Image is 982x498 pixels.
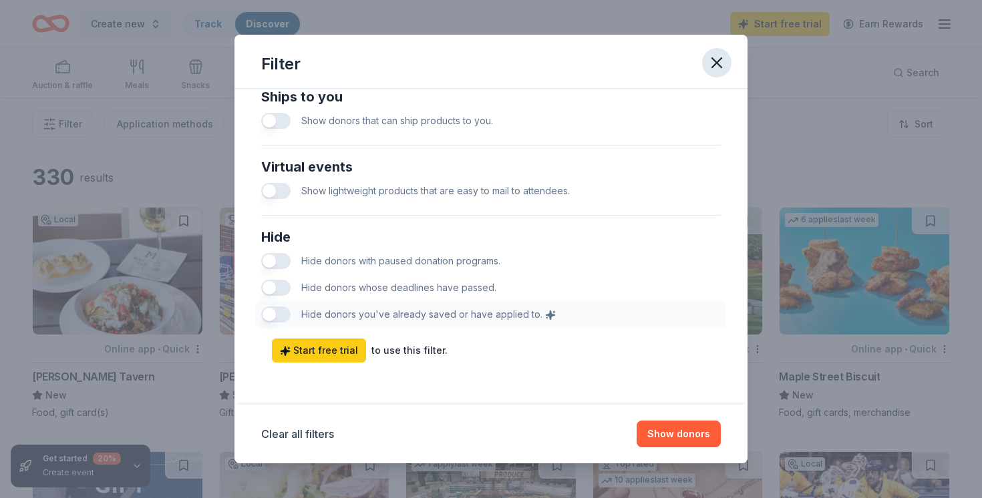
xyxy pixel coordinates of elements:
div: Filter [261,53,301,75]
div: Ships to you [261,86,721,107]
div: Hide [261,226,721,248]
button: Show donors [637,421,721,447]
span: Show donors that can ship products to you. [301,115,493,126]
span: Start free trial [280,342,358,358]
a: Start free trial [272,338,366,362]
div: Virtual events [261,156,721,178]
span: Hide donors whose deadlines have passed. [301,282,496,293]
button: Clear all filters [261,426,334,442]
div: to use this filter. [371,342,448,358]
span: Hide donors with paused donation programs. [301,255,500,266]
span: Show lightweight products that are easy to mail to attendees. [301,185,570,196]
